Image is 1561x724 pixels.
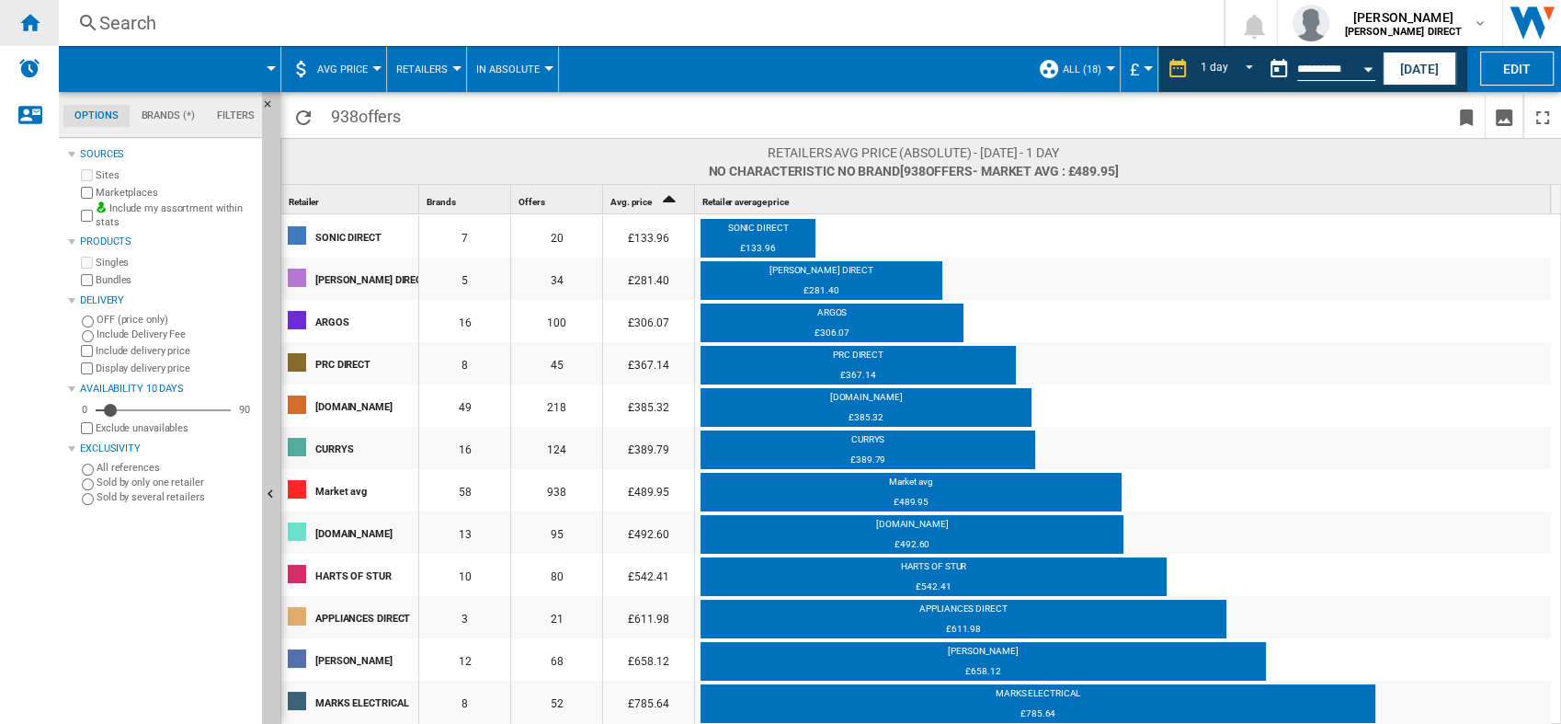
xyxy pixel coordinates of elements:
div: 3 [419,596,510,638]
div: PRC DIRECT [701,349,1016,367]
div: £492.60 [701,538,1123,557]
div: £389.79 [701,454,1035,472]
span: Retailer [289,197,319,207]
div: £389.79 [603,427,694,469]
button: Hide [262,92,284,125]
md-tab-item: Filters [206,105,266,127]
div: £306.07 [701,327,963,345]
div: This report is based on a date in the past. [1260,46,1379,92]
div: Products [80,235,255,249]
img: alerts-logo.svg [18,57,40,79]
div: SONIC DIRECT [701,222,815,240]
div: 58 [419,469,510,511]
span: [PERSON_NAME] [1344,8,1462,27]
div: £281.40 [603,258,694,300]
input: Bundles [81,274,93,286]
md-select: REPORTS.WIZARD.STEPS.REPORT.STEPS.REPORT_OPTIONS.PERIOD: 1 day [1198,54,1260,85]
div: APPLIANCES DIRECT [701,603,1226,621]
div: 80 [511,554,602,596]
div: Offers Sort None [515,185,602,213]
md-menu: Currency [1121,46,1158,92]
div: Retailer average price Sort None [699,185,1551,213]
div: £367.14 [701,369,1016,387]
div: 21 [511,596,602,638]
div: £658.12 [701,665,1266,684]
div: HARTS OF STUR [315,556,417,594]
span: Retailer average price [702,197,789,207]
button: Maximize [1524,95,1561,138]
div: Market avg [701,476,1122,494]
span: £ [1130,60,1139,79]
div: ARGOS [315,302,417,340]
div: £306.07 [603,300,694,342]
span: Retailers [396,63,448,75]
span: In Absolute [476,63,540,75]
input: OFF (price only) [82,316,94,328]
div: HARTS OF STUR [701,560,1167,579]
div: [DOMAIN_NAME] [701,391,1031,409]
span: Offers [518,197,544,207]
div: Sort Ascending [607,185,694,213]
div: 52 [511,681,602,723]
div: MARKS ELECTRICAL [315,683,417,721]
div: SONIC DIRECT [315,217,417,256]
div: 68 [511,638,602,681]
span: offers [359,107,401,126]
div: [PERSON_NAME] [701,645,1266,663]
div: Delivery [80,293,255,308]
span: ALL (18) [1063,63,1101,75]
div: 90 [234,403,255,417]
label: Include my assortment within stats [96,201,255,230]
div: £542.41 [603,554,694,596]
button: £ [1130,46,1148,92]
div: Sort None [699,185,1551,213]
span: No characteristic No brand [708,162,1118,180]
button: Retailers [396,46,457,92]
img: mysite-bg-18x18.png [96,201,107,213]
input: All references [82,464,94,476]
div: 8 [419,342,510,385]
div: Avg. price Sort Ascending [607,185,694,213]
div: 45 [511,342,602,385]
div: [PERSON_NAME] [315,640,417,679]
div: 12 [419,638,510,681]
div: 7 [419,215,510,258]
div: [DOMAIN_NAME] [701,518,1123,536]
button: ALL (18) [1063,46,1111,92]
label: Include delivery price [96,344,255,358]
div: 16 [419,300,510,342]
span: Sort Ascending [654,197,683,207]
div: [DOMAIN_NAME] [315,386,417,425]
label: Sold by several retailers [97,490,255,504]
div: [PERSON_NAME] DIRECT [701,264,942,282]
div: £281.40 [701,284,942,303]
div: 16 [419,427,510,469]
div: Availability 10 Days [80,382,255,396]
div: Search [99,10,1176,36]
label: All references [97,461,255,475]
span: AVG Price [317,63,368,75]
div: Sources [80,147,255,162]
button: Open calendar [1351,50,1384,83]
div: £785.64 [603,681,694,723]
label: Include Delivery Fee [97,328,255,341]
label: Sold by only one retailer [97,476,255,489]
div: CURRYS [315,429,417,467]
input: Sites [81,169,93,181]
input: Display delivery price [81,422,93,434]
span: [938 ] [900,164,1119,178]
md-tab-item: Options [63,105,130,127]
div: Exclusivity [80,442,255,456]
div: £367.14 [603,342,694,385]
div: 8 [419,681,510,723]
div: 5 [419,258,510,300]
button: In Absolute [476,46,549,92]
input: Display delivery price [81,362,93,374]
input: Singles [81,257,93,269]
div: £133.96 [603,215,694,258]
div: 124 [511,427,602,469]
button: Reload [285,95,322,138]
input: Sold by several retailers [82,493,94,505]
